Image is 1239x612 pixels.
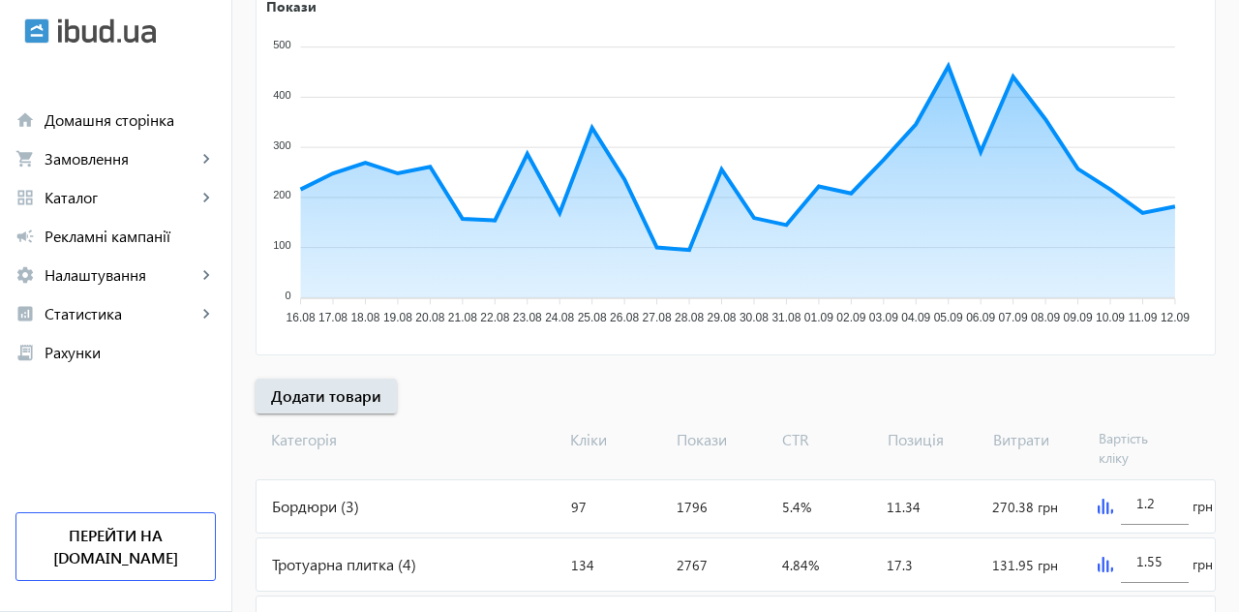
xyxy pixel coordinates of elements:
[383,311,412,324] tspan: 19.08
[985,429,1091,467] span: Витрати
[24,18,49,44] img: ibud.svg
[271,385,381,407] span: Додати товари
[643,311,672,324] tspan: 27.08
[15,149,35,168] mat-icon: shopping_cart
[578,311,607,324] tspan: 25.08
[45,304,196,323] span: Статистика
[992,556,1058,574] span: 131.95 грн
[256,379,397,413] button: Додати товари
[880,429,985,467] span: Позиція
[350,311,379,324] tspan: 18.08
[782,556,819,574] span: 4.84%
[774,429,880,467] span: CTR
[771,311,801,324] tspan: 31.08
[273,239,290,251] tspan: 100
[1098,557,1113,572] img: graph.svg
[58,18,156,44] img: ibud_text.svg
[45,227,216,246] span: Рекламні кампанії
[571,498,587,516] span: 97
[15,265,35,285] mat-icon: settings
[804,311,833,324] tspan: 01.09
[610,311,639,324] tspan: 26.08
[869,311,898,324] tspan: 03.09
[196,149,216,168] mat-icon: keyboard_arrow_right
[1193,497,1213,516] span: грн
[901,311,930,324] tspan: 04.09
[196,265,216,285] mat-icon: keyboard_arrow_right
[675,311,704,324] tspan: 28.08
[677,556,708,574] span: 2767
[273,39,290,50] tspan: 500
[1031,311,1060,324] tspan: 08.09
[836,311,865,324] tspan: 02.09
[273,89,290,101] tspan: 400
[45,110,216,130] span: Домашня сторінка
[740,311,769,324] tspan: 30.08
[480,311,509,324] tspan: 22.08
[15,304,35,323] mat-icon: analytics
[287,311,316,324] tspan: 16.08
[1064,311,1093,324] tspan: 09.09
[318,311,348,324] tspan: 17.08
[1091,429,1196,467] span: Вартість кліку
[669,429,774,467] span: Покази
[15,512,216,581] a: Перейти на [DOMAIN_NAME]
[45,188,196,207] span: Каталог
[15,343,35,362] mat-icon: receipt_long
[1193,555,1213,574] span: грн
[45,149,196,168] span: Замовлення
[887,498,921,516] span: 11.34
[45,265,196,285] span: Налаштування
[571,556,594,574] span: 134
[999,311,1028,324] tspan: 07.09
[448,311,477,324] tspan: 21.08
[15,227,35,246] mat-icon: campaign
[677,498,708,516] span: 1796
[15,188,35,207] mat-icon: grid_view
[562,429,668,467] span: Кліки
[887,556,913,574] span: 17.3
[1096,311,1125,324] tspan: 10.09
[15,110,35,130] mat-icon: home
[934,311,963,324] tspan: 05.09
[1098,499,1113,514] img: graph.svg
[1128,311,1157,324] tspan: 11.09
[273,189,290,200] tspan: 200
[257,480,563,533] div: Бордюри (3)
[196,304,216,323] mat-icon: keyboard_arrow_right
[513,311,542,324] tspan: 23.08
[992,498,1058,516] span: 270.38 грн
[285,290,290,301] tspan: 0
[256,429,562,467] span: Категорія
[257,538,563,591] div: Тротуарна плитка (4)
[545,311,574,324] tspan: 24.08
[415,311,444,324] tspan: 20.08
[707,311,736,324] tspan: 29.08
[1161,311,1190,324] tspan: 12.09
[782,498,811,516] span: 5.4%
[966,311,995,324] tspan: 06.09
[45,343,216,362] span: Рахунки
[273,139,290,151] tspan: 300
[196,188,216,207] mat-icon: keyboard_arrow_right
